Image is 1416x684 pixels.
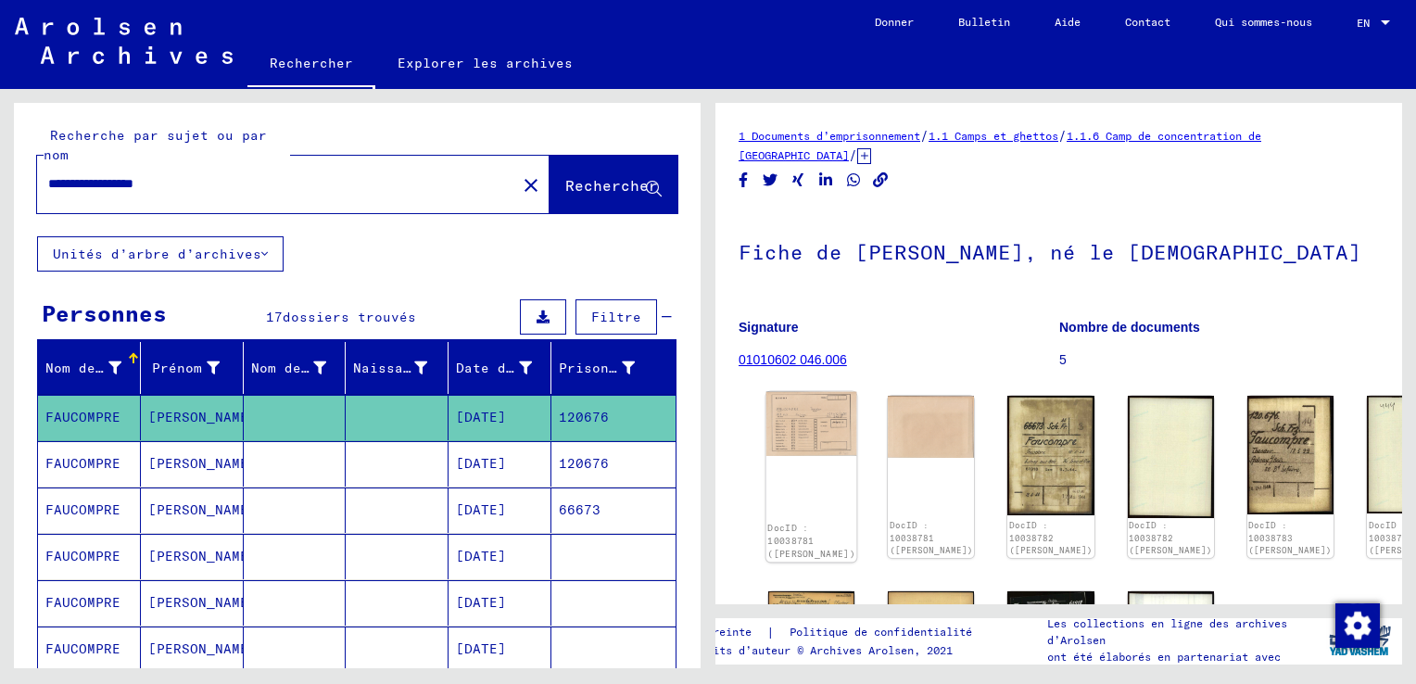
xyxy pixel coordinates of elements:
mat-cell: FAUCOMPRE [38,395,141,440]
a: Explorer les archives [375,41,595,85]
mat-cell: [DATE] [449,488,551,533]
span: 17 [266,309,283,325]
a: DocID : 10038781 ([PERSON_NAME]) [890,520,973,555]
mat-icon: close [520,174,542,196]
mat-cell: 120676 [551,441,676,487]
mat-label: Recherche par sujet ou par nom [44,127,267,163]
mat-cell: FAUCOMPRE [38,488,141,533]
mat-cell: [PERSON_NAME] [141,534,244,579]
button: Rechercher [550,156,677,213]
button: Clair [512,166,550,203]
div: Naissance [353,353,450,383]
font: Naissance [353,360,428,376]
mat-cell: [DATE] [449,627,551,672]
mat-header-cell: Vorname [141,342,244,394]
b: Signature [739,320,799,335]
mat-header-cell: Geburt‏ [346,342,449,394]
a: 1 Documents d’emprisonnement [739,129,920,143]
div: Prénom [148,353,243,383]
img: 001.jpg [766,392,857,457]
mat-cell: 120676 [551,395,676,440]
a: 01010602 046.006 [739,352,847,367]
mat-cell: FAUCOMPRE [38,441,141,487]
mat-cell: [PERSON_NAME] [141,488,244,533]
mat-cell: [PERSON_NAME] [141,580,244,626]
span: / [920,127,929,144]
div: Nom de jeune fille [251,353,350,383]
mat-cell: FAUCOMPRE [38,580,141,626]
p: 5 [1059,350,1379,370]
img: Arolsen_neg.svg [15,18,233,64]
mat-header-cell: Prisoner # [551,342,676,394]
img: 002.jpg [888,396,974,457]
mat-cell: [PERSON_NAME] [141,627,244,672]
font: Prénom [152,360,202,376]
div: Modifier le consentement [1334,602,1379,647]
mat-cell: [PERSON_NAME] [141,441,244,487]
div: Nom de famille [45,353,145,383]
p: Les collections en ligne des archives d’Arolsen [1047,615,1316,649]
div: Prisonnier # [559,353,658,383]
div: Personnes [42,297,167,330]
span: Rechercher [565,176,658,195]
span: / [849,146,857,163]
button: Partager sur Facebook [734,169,753,192]
a: 1.1 Camps et ghettos [929,129,1058,143]
img: 001.jpg [1007,396,1094,515]
a: DocID : 10038782 ([PERSON_NAME]) [1129,520,1212,555]
b: Nombre de documents [1059,320,1200,335]
img: 002.jpg [1128,396,1214,517]
button: Unités d’arbre d’archives [37,236,284,272]
a: Empreinte [693,623,766,642]
h1: Fiche de [PERSON_NAME], né le [DEMOGRAPHIC_DATA] [739,209,1379,291]
span: EN [1357,17,1377,30]
p: ont été élaborés en partenariat avec [1047,649,1316,665]
font: Unités d’arbre d’archives [53,246,261,262]
mat-cell: [DATE] [449,441,551,487]
button: Partager sur LinkedIn [816,169,836,192]
span: dossiers trouvés [283,309,416,325]
mat-cell: [DATE] [449,580,551,626]
p: Droits d’auteur © Archives Arolsen, 2021 [693,642,994,659]
button: Partager sur WhatsApp [844,169,864,192]
mat-cell: FAUCOMPRE [38,534,141,579]
img: 001.jpg [1247,396,1334,514]
a: Politique de confidentialité [775,623,994,642]
img: Modifier le consentement [1335,603,1380,648]
font: Nom de famille [45,360,162,376]
a: Rechercher [247,41,375,89]
a: DocID : 10038783 ([PERSON_NAME]) [1248,520,1332,555]
span: Filtre [591,309,641,325]
img: yv_logo.png [1325,617,1395,664]
button: Filtre [575,299,657,335]
mat-cell: FAUCOMPRE [38,627,141,672]
font: Nom de jeune fille [251,360,400,376]
div: Date de naissance [456,353,555,383]
img: 001.jpg [768,591,854,653]
mat-header-cell: Geburtsname [244,342,347,394]
mat-cell: [DATE] [449,395,551,440]
a: DocID : 10038782 ([PERSON_NAME]) [1009,520,1093,555]
mat-cell: 66673 [551,488,676,533]
button: Partager sur Twitter [761,169,780,192]
img: 002.jpg [888,591,974,653]
font: Prisonnier # [559,360,659,376]
mat-header-cell: Geburtsdatum [449,342,551,394]
button: Copier le lien [871,169,891,192]
span: / [1058,127,1067,144]
button: Partager sur Xing [789,169,808,192]
a: DocID : 10038781 ([PERSON_NAME]) [767,523,855,560]
font: Date de naissance [456,360,598,376]
font: | [766,623,775,642]
mat-header-cell: Nachname [38,342,141,394]
mat-cell: [PERSON_NAME] [141,395,244,440]
mat-cell: [DATE] [449,534,551,579]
